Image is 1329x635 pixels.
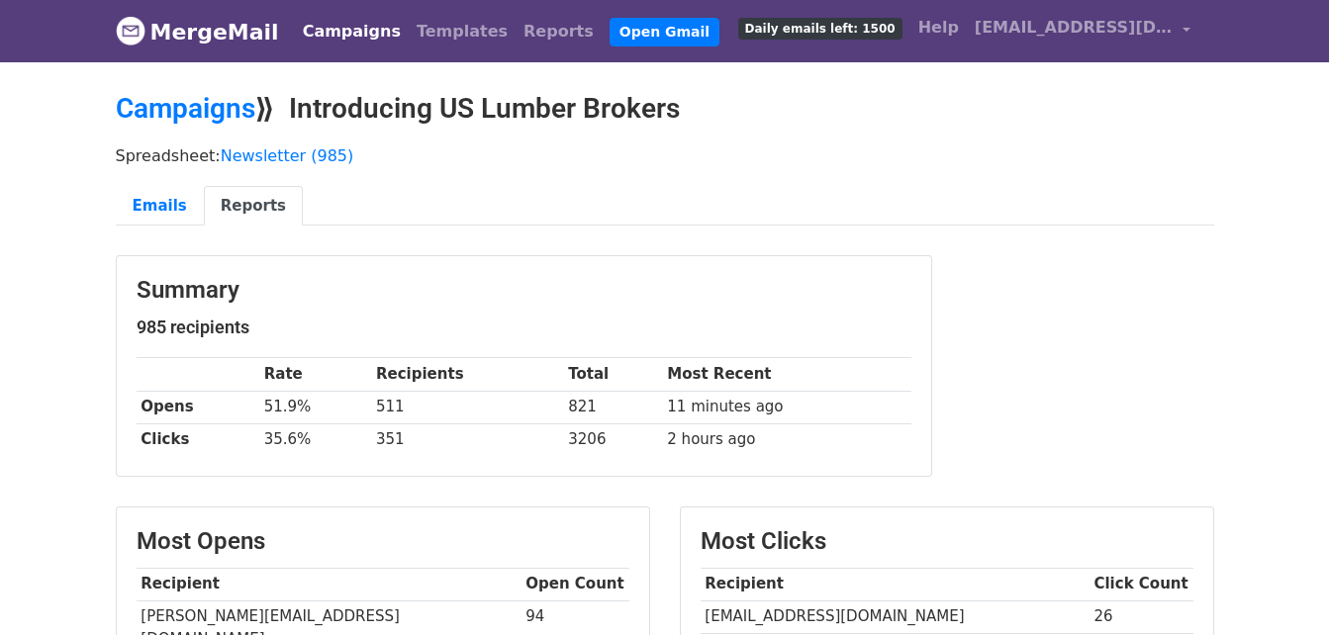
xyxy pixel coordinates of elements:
th: Opens [137,391,259,423]
a: Reports [204,186,303,227]
a: MergeMail [116,11,279,52]
th: Click Count [1090,568,1193,600]
a: Emails [116,186,204,227]
h2: ⟫ Introducing US Lumber Brokers [116,92,1214,126]
h3: Most Clicks [701,527,1193,556]
span: [EMAIL_ADDRESS][DOMAIN_NAME] [975,16,1173,40]
p: Spreadsheet: [116,145,1214,166]
th: Recipients [371,358,563,391]
th: Total [563,358,662,391]
a: Campaigns [295,12,409,51]
th: Rate [259,358,371,391]
a: Newsletter (985) [221,146,354,165]
td: 51.9% [259,391,371,423]
th: Recipient [701,568,1090,600]
td: 26 [1090,600,1193,633]
img: MergeMail logo [116,16,145,45]
td: 11 minutes ago [663,391,911,423]
a: Reports [516,12,602,51]
th: Clicks [137,423,259,456]
th: Most Recent [663,358,911,391]
a: Daily emails left: 1500 [730,8,910,47]
td: 821 [563,391,662,423]
a: [EMAIL_ADDRESS][DOMAIN_NAME] [967,8,1198,54]
td: [EMAIL_ADDRESS][DOMAIN_NAME] [701,600,1090,633]
th: Recipient [137,568,522,600]
td: 35.6% [259,423,371,456]
h5: 985 recipients [137,317,911,338]
td: 3206 [563,423,662,456]
h3: Summary [137,276,911,305]
a: Help [910,8,967,47]
span: Daily emails left: 1500 [738,18,902,40]
td: 351 [371,423,563,456]
a: Templates [409,12,516,51]
a: Campaigns [116,92,255,125]
a: Open Gmail [610,18,719,46]
td: 511 [371,391,563,423]
h3: Most Opens [137,527,629,556]
th: Open Count [522,568,629,600]
td: 2 hours ago [663,423,911,456]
